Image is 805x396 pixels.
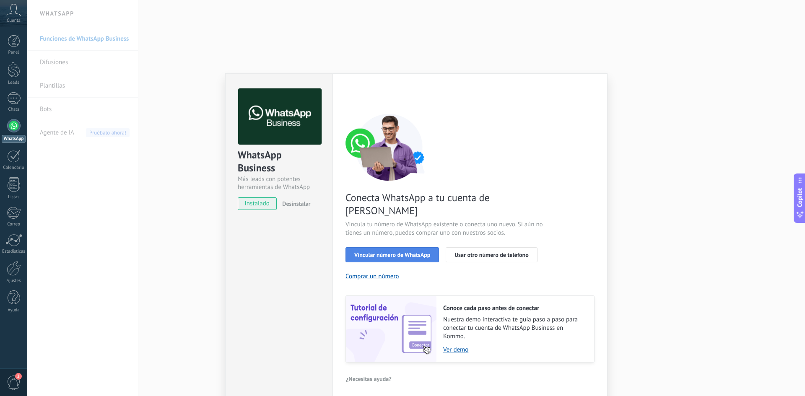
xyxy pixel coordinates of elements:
[2,107,26,112] div: Chats
[99,49,133,55] div: Palabras clave
[22,22,94,28] div: Dominio: [DOMAIN_NAME]
[346,376,392,382] span: ¿Necesitas ayuda?
[443,346,586,354] a: Ver demo
[345,191,545,217] span: Conecta WhatsApp a tu cuenta de [PERSON_NAME]
[279,197,310,210] button: Desinstalar
[354,252,430,258] span: Vincular número de WhatsApp
[2,165,26,171] div: Calendario
[238,175,320,191] div: Más leads con potentes herramientas de WhatsApp
[13,22,20,28] img: website_grey.svg
[2,50,26,55] div: Panel
[2,308,26,313] div: Ayuda
[454,252,528,258] span: Usar otro número de teléfono
[2,222,26,227] div: Correo
[44,49,64,55] div: Dominio
[2,135,26,143] div: WhatsApp
[345,114,434,181] img: connect number
[23,13,41,20] div: v 4.0.25
[2,278,26,284] div: Ajustes
[443,316,586,341] span: Nuestra demo interactiva te guía paso a paso para conectar tu cuenta de WhatsApp Business en Kommo.
[345,220,545,237] span: Vincula tu número de WhatsApp existente o conecta uno nuevo. Si aún no tienes un número, puedes c...
[238,148,320,175] div: WhatsApp Business
[89,49,96,55] img: tab_keywords_by_traffic_grey.svg
[345,247,439,262] button: Vincular número de WhatsApp
[446,247,537,262] button: Usar otro número de teléfono
[443,304,586,312] h2: Conoce cada paso antes de conectar
[13,13,20,20] img: logo_orange.svg
[2,80,26,85] div: Leads
[2,249,26,254] div: Estadísticas
[238,197,276,210] span: instalado
[282,200,310,207] span: Desinstalar
[15,373,22,380] span: 2
[345,272,399,280] button: Comprar un número
[796,188,804,207] span: Copilot
[2,194,26,200] div: Listas
[345,373,392,385] button: ¿Necesitas ayuda?
[7,18,21,23] span: Cuenta
[238,88,322,145] img: logo_main.png
[35,49,42,55] img: tab_domain_overview_orange.svg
